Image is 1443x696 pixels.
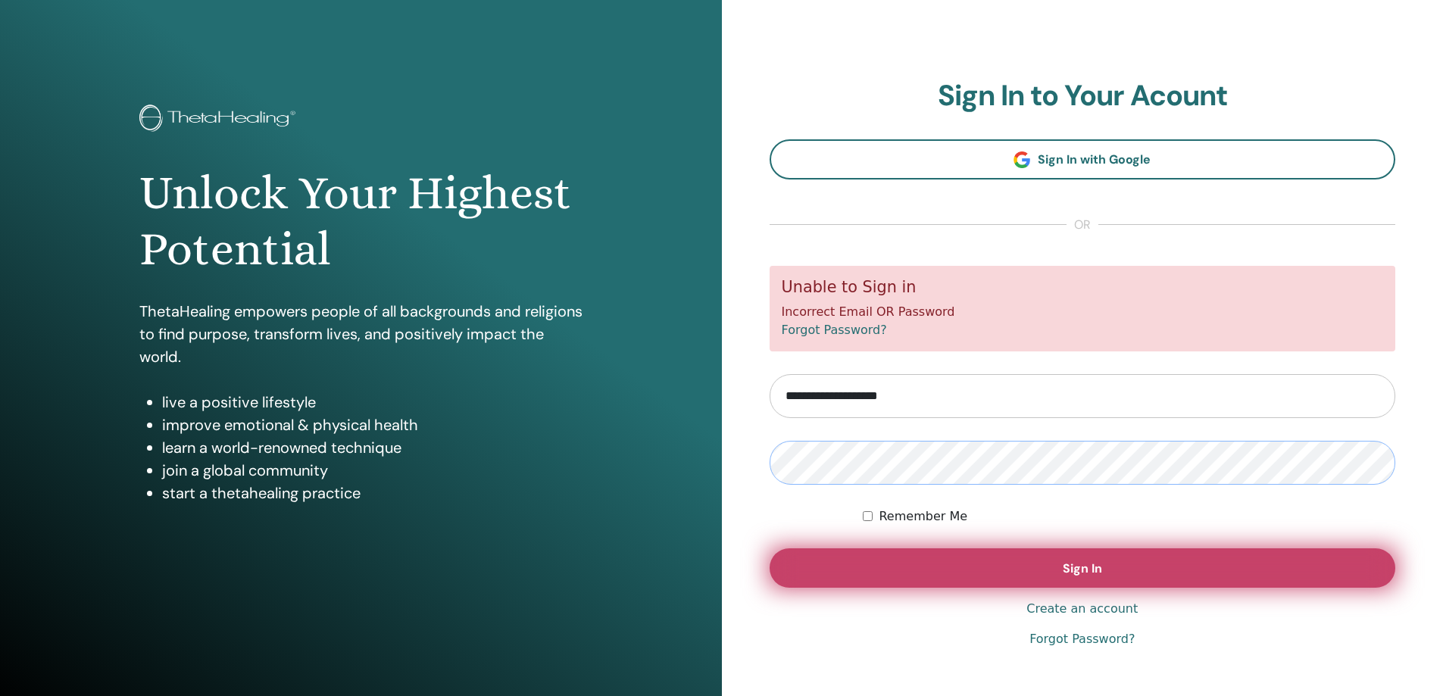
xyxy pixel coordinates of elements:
p: ThetaHealing empowers people of all backgrounds and religions to find purpose, transform lives, a... [139,300,583,368]
span: or [1067,216,1098,234]
a: Forgot Password? [782,323,887,337]
span: Sign In with Google [1038,151,1151,167]
button: Sign In [770,548,1396,588]
span: Sign In [1063,560,1102,576]
div: Keep me authenticated indefinitely or until I manually logout [863,507,1395,526]
a: Forgot Password? [1029,630,1135,648]
li: join a global community [162,459,583,482]
div: Incorrect Email OR Password [770,266,1396,351]
a: Create an account [1026,600,1138,618]
a: Sign In with Google [770,139,1396,179]
li: start a thetahealing practice [162,482,583,504]
h1: Unlock Your Highest Potential [139,165,583,278]
h5: Unable to Sign in [782,278,1384,297]
label: Remember Me [879,507,967,526]
h2: Sign In to Your Acount [770,79,1396,114]
li: learn a world-renowned technique [162,436,583,459]
li: improve emotional & physical health [162,414,583,436]
li: live a positive lifestyle [162,391,583,414]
